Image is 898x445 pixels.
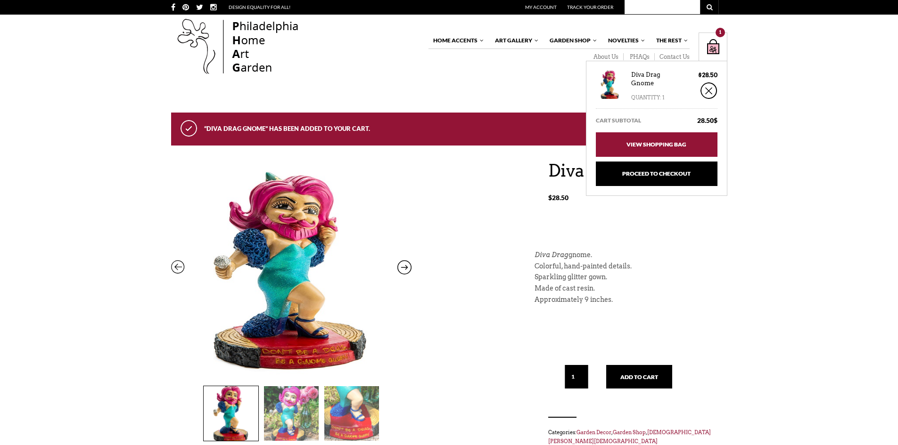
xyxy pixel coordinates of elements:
p: gnome. [535,250,714,261]
a: View Shopping Bag [596,132,717,157]
em: Diva Drag [535,251,568,259]
bdi: 28.50 [697,116,714,124]
a: × [700,82,717,99]
a: Novelties [603,32,646,49]
button: Add to cart [606,365,672,388]
img: Diva Drag Gnome [596,71,624,99]
p: Sparkling glitter gown. [535,272,714,283]
h1: Diva Drag Gnome [548,160,727,182]
bdi: 28.50 [698,72,717,79]
a: Garden Decor [577,429,611,436]
a: Proceed to Checkout [596,162,717,186]
span: $ [698,72,702,79]
a: About Us [587,53,624,61]
a: Art Gallery [490,32,539,49]
span: $ [548,194,552,202]
bdi: 28.50 [548,194,568,202]
a: Garden Shop [613,429,646,436]
a: Contact Us [655,53,690,61]
p: Made of cast resin. [535,283,714,294]
a: Track Your Order [567,4,613,10]
span: $ [714,116,717,125]
div: Quantity: 1 [631,88,665,103]
a: The Rest [651,32,689,49]
input: Qty [565,365,588,388]
a: My Account [525,4,557,10]
div: Cart subtotal [596,109,717,132]
p: Colorful, hand-painted details. [535,261,714,272]
a: PHAQs [624,53,655,61]
a: Garden Shop [545,32,598,49]
div: 1 [716,28,725,37]
a: Diva Drag Gnome [631,71,683,88]
p: Approximately 9 inches. [535,294,714,306]
div: “Diva Drag Gnome” has been added to your cart. [171,113,727,146]
a: Home Accents [428,32,485,49]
